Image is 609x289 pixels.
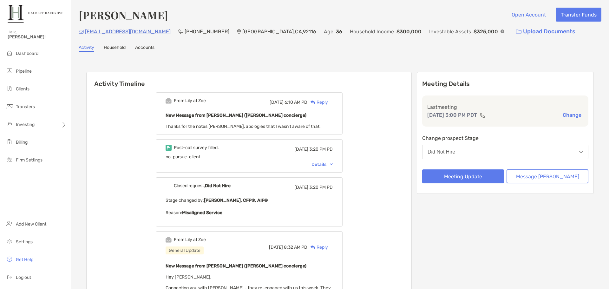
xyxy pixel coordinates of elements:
img: pipeline icon [6,67,13,75]
p: [EMAIL_ADDRESS][DOMAIN_NAME] [85,28,171,36]
img: Event icon [166,98,172,104]
p: Last meeting [427,103,583,111]
span: Add New Client [16,221,46,227]
button: Meeting Update [422,169,504,183]
b: New Message from [PERSON_NAME] ([PERSON_NAME] concierge) [166,263,306,269]
p: Change prospect Stage [422,134,588,142]
p: [DATE] 3:00 PM PDT [427,111,477,119]
p: Age [324,28,333,36]
span: Pipeline [16,69,32,74]
img: dashboard icon [6,49,13,57]
span: Settings [16,239,33,245]
b: [PERSON_NAME], CFP®, AIF® [204,198,268,203]
span: Clients [16,86,29,92]
span: Thanks for the notes [PERSON_NAME], apologies that I wasn't aware of that. [166,124,321,129]
span: 6:10 AM PD [285,100,307,105]
span: [DATE] [294,147,308,152]
img: Reply icon [311,245,315,249]
img: billing icon [6,138,13,146]
p: $300,000 [396,28,422,36]
img: transfers icon [6,102,13,110]
button: Did Not Hire [422,145,588,159]
div: Post-call survey filled. [174,145,219,150]
img: add_new_client icon [6,220,13,227]
img: logout icon [6,273,13,281]
a: Accounts [135,45,154,52]
img: Phone Icon [178,29,183,34]
p: Meeting Details [422,80,588,88]
b: Misaligned Service [182,210,222,215]
span: Log out [16,275,31,280]
img: Event icon [166,145,172,151]
div: Closed request, [174,183,231,188]
div: From Lily at Zoe [174,98,206,103]
p: [PHONE_NUMBER] [185,28,229,36]
p: Household Income [350,28,394,36]
img: Reply icon [311,100,315,104]
span: Get Help [16,257,33,262]
img: Event icon [166,183,172,189]
button: Change [561,112,583,118]
span: 3:20 PM PD [309,185,333,190]
p: [GEOGRAPHIC_DATA] , CA , 92116 [242,28,316,36]
img: settings icon [6,238,13,245]
span: Billing [16,140,28,145]
p: Stage changed by: [166,196,333,204]
img: button icon [516,30,521,34]
img: investing icon [6,120,13,128]
b: New Message from [PERSON_NAME] ([PERSON_NAME] concierge) [166,113,306,118]
span: Investing [16,122,35,127]
img: Chevron icon [330,163,333,165]
h6: Activity Timeline [87,72,411,88]
p: Reason: [166,209,333,217]
img: Event icon [166,237,172,243]
b: Did Not Hire [205,183,231,188]
img: clients icon [6,85,13,92]
a: Activity [79,45,94,52]
img: firm-settings icon [6,156,13,163]
p: Investable Assets [429,28,471,36]
span: Transfers [16,104,35,109]
button: Transfer Funds [556,8,601,22]
img: Location Icon [237,29,241,34]
div: From Lily at Zoe [174,237,206,242]
span: [DATE] [269,245,283,250]
span: no-pursue-client [166,154,200,160]
p: $325,000 [474,28,498,36]
img: communication type [480,113,485,118]
span: Dashboard [16,51,38,56]
a: Upload Documents [512,25,580,38]
div: Reply [307,244,328,251]
div: Did Not Hire [428,149,455,155]
span: 8:32 AM PD [284,245,307,250]
span: [DATE] [294,185,308,190]
img: Email Icon [79,30,84,34]
img: Zoe Logo [8,3,63,25]
span: 3:20 PM PD [309,147,333,152]
img: Info Icon [501,30,504,33]
div: Details [311,162,333,167]
img: Open dropdown arrow [579,151,583,153]
span: [PERSON_NAME]! [8,34,67,40]
button: Open Account [507,8,551,22]
div: Reply [307,99,328,106]
img: get-help icon [6,255,13,263]
span: Firm Settings [16,157,43,163]
button: Message [PERSON_NAME] [507,169,588,183]
h4: [PERSON_NAME] [79,8,168,22]
p: 36 [336,28,342,36]
a: Household [104,45,126,52]
span: [DATE] [270,100,284,105]
div: General Update [166,246,204,254]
